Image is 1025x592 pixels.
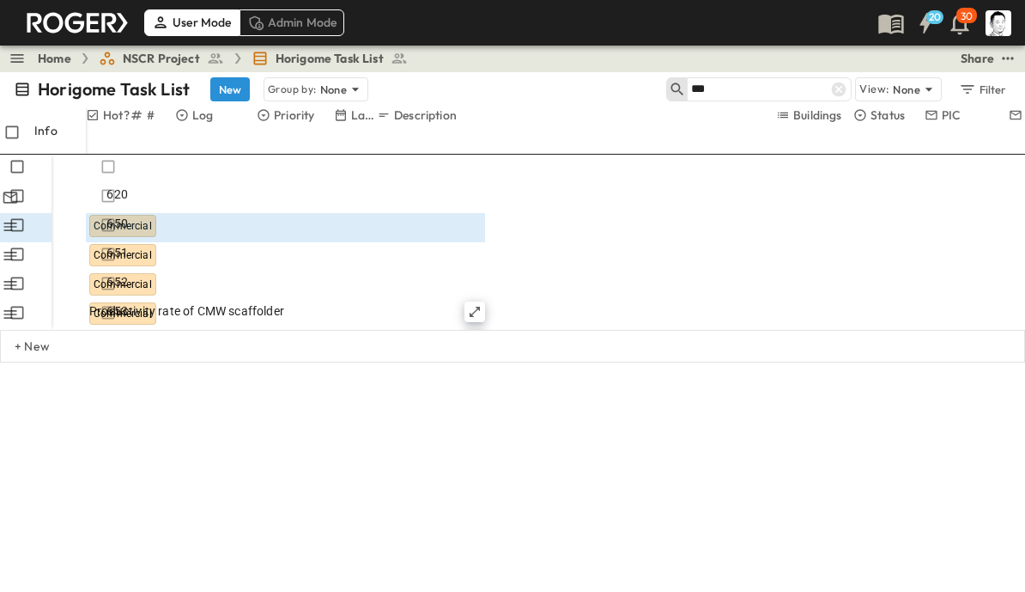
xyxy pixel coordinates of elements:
div: Filter [958,80,1007,99]
div: Info [34,107,86,155]
p: None [320,81,348,98]
div: Share [961,50,994,67]
p: + New [15,338,25,355]
img: Profile Picture [986,10,1011,36]
p: Hot? [103,107,130,124]
p: PIC [942,107,961,124]
p: View: [859,80,889,99]
p: Priority [274,107,314,124]
span: 650 [106,215,128,232]
p: Description [394,107,457,124]
span: 651 [106,244,128,261]
p: Horigome Task List [38,77,190,101]
nav: breadcrumbs [38,50,418,67]
p: Last Email Date [351,107,377,124]
p: Log [192,107,214,124]
h6: 20 [929,10,942,24]
p: Group by: [268,81,317,98]
p: None [893,81,920,98]
p: # [147,107,155,124]
span: 652 [106,273,128,290]
div: Admin Mode [240,9,345,35]
div: User Mode [144,9,240,35]
p: Buildings [793,107,842,124]
span: 653 [106,302,128,320]
p: 30 [961,9,973,23]
button: test [998,48,1018,69]
span: 620 [106,186,128,203]
span: Productivity rate of CMW scaffolder [89,302,284,320]
span: NSCR Project [123,50,200,67]
span: Horigome Task List [276,50,384,67]
a: Home [38,50,71,67]
p: Status [870,107,905,124]
button: New [210,77,250,101]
